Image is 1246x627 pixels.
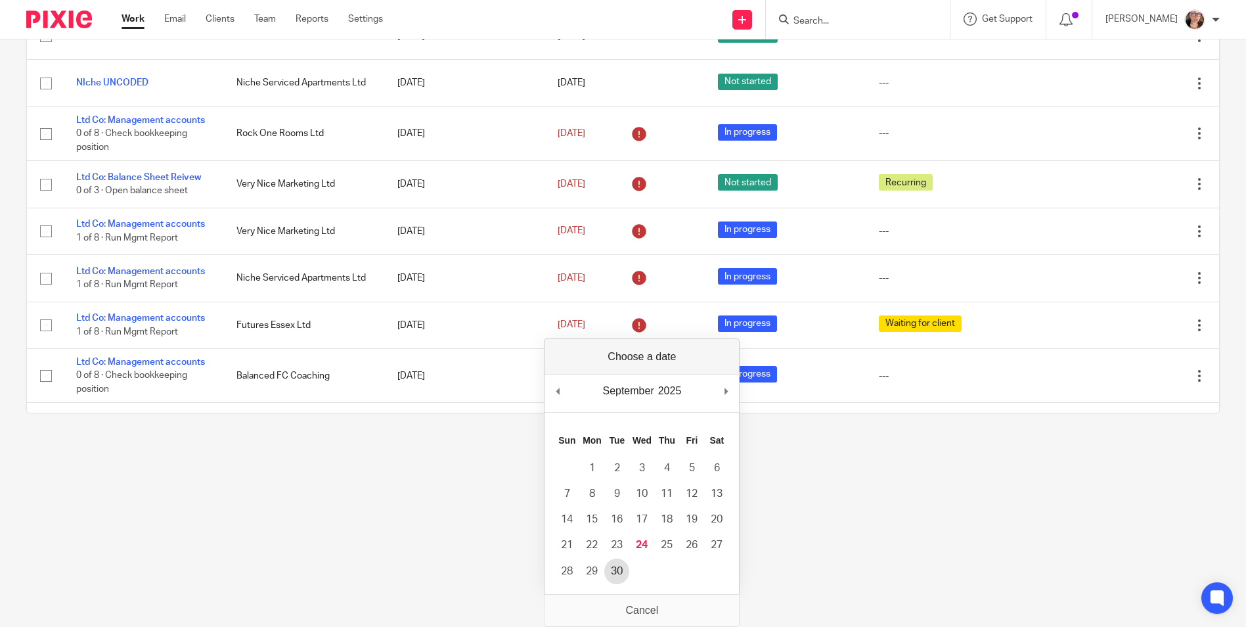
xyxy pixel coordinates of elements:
[600,381,656,401] div: September
[656,381,684,401] div: 2025
[76,220,205,229] a: Ltd Co: Management accounts
[554,559,579,584] button: 28
[551,381,564,401] button: Previous Month
[76,371,187,394] span: 0 of 8 · Check bookkeeping position
[223,106,384,160] td: Rock One Rooms Ltd
[223,403,384,450] td: Chatty Boxx C.I.C.
[654,481,679,507] button: 11
[610,435,625,446] abbr: Tuesday
[76,267,205,276] a: Ltd Co: Management accounts
[718,74,778,90] span: Not started
[558,321,585,330] span: [DATE]
[76,187,188,196] span: 0 of 3 · Open balance sheet
[384,60,545,106] td: [DATE]
[704,455,729,481] button: 6
[384,255,545,302] td: [DATE]
[879,271,1046,285] div: ---
[384,348,545,402] td: [DATE]
[704,481,729,507] button: 13
[686,435,698,446] abbr: Friday
[879,315,962,332] span: Waiting for client
[76,233,178,243] span: 1 of 8 · Run Mgmt Report
[558,435,575,446] abbr: Sunday
[76,129,187,152] span: 0 of 8 · Check bookkeeping position
[1184,9,1205,30] img: Louise.jpg
[679,507,704,532] button: 19
[554,481,579,507] button: 7
[254,12,276,26] a: Team
[76,78,148,87] a: NIche UNCODED
[679,481,704,507] button: 12
[1105,12,1178,26] p: [PERSON_NAME]
[718,124,777,141] span: In progress
[296,12,328,26] a: Reports
[718,221,777,238] span: In progress
[76,280,178,289] span: 1 of 8 · Run Mgmt Report
[554,507,579,532] button: 14
[629,455,654,481] button: 3
[558,179,585,189] span: [DATE]
[558,273,585,283] span: [DATE]
[604,507,629,532] button: 16
[679,455,704,481] button: 5
[579,532,604,558] button: 22
[583,435,601,446] abbr: Monday
[718,315,777,332] span: In progress
[558,78,585,87] span: [DATE]
[76,327,178,337] span: 1 of 8 · Run Mgmt Report
[122,12,145,26] a: Work
[579,559,604,584] button: 29
[629,507,654,532] button: 17
[554,532,579,558] button: 21
[76,173,201,182] a: Ltd Co: Balance Sheet Reivew
[76,116,205,125] a: Ltd Co: Management accounts
[718,366,777,383] span: In progress
[384,403,545,450] td: [DATE]
[879,76,1046,89] div: ---
[604,481,629,507] button: 9
[879,225,1046,238] div: ---
[223,348,384,402] td: Balanced FC Coaching
[879,127,1046,140] div: ---
[879,369,1046,383] div: ---
[384,106,545,160] td: [DATE]
[704,507,729,532] button: 20
[579,481,604,507] button: 8
[654,507,679,532] button: 18
[76,32,144,41] a: R1R- UNCODED
[223,208,384,254] td: Very Nice Marketing Ltd
[629,481,654,507] button: 10
[164,12,186,26] a: Email
[719,381,732,401] button: Next Month
[718,174,778,191] span: Not started
[206,12,234,26] a: Clients
[26,11,92,28] img: Pixie
[654,532,679,558] button: 25
[792,16,910,28] input: Search
[384,208,545,254] td: [DATE]
[579,455,604,481] button: 1
[604,532,629,558] button: 23
[679,532,704,558] button: 26
[633,435,652,446] abbr: Wednesday
[659,435,675,446] abbr: Thursday
[348,12,383,26] a: Settings
[579,507,604,532] button: 15
[604,559,629,584] button: 30
[223,302,384,348] td: Futures Essex Ltd
[76,313,205,323] a: Ltd Co: Management accounts
[558,227,585,236] span: [DATE]
[223,255,384,302] td: Niche Serviced Apartments Ltd
[654,455,679,481] button: 4
[710,435,724,446] abbr: Saturday
[629,532,654,558] button: 24
[604,455,629,481] button: 2
[704,532,729,558] button: 27
[879,174,933,191] span: Recurring
[558,129,585,138] span: [DATE]
[223,60,384,106] td: Niche Serviced Apartments Ltd
[718,268,777,285] span: In progress
[223,161,384,208] td: Very Nice Marketing Ltd
[384,161,545,208] td: [DATE]
[76,358,205,367] a: Ltd Co: Management accounts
